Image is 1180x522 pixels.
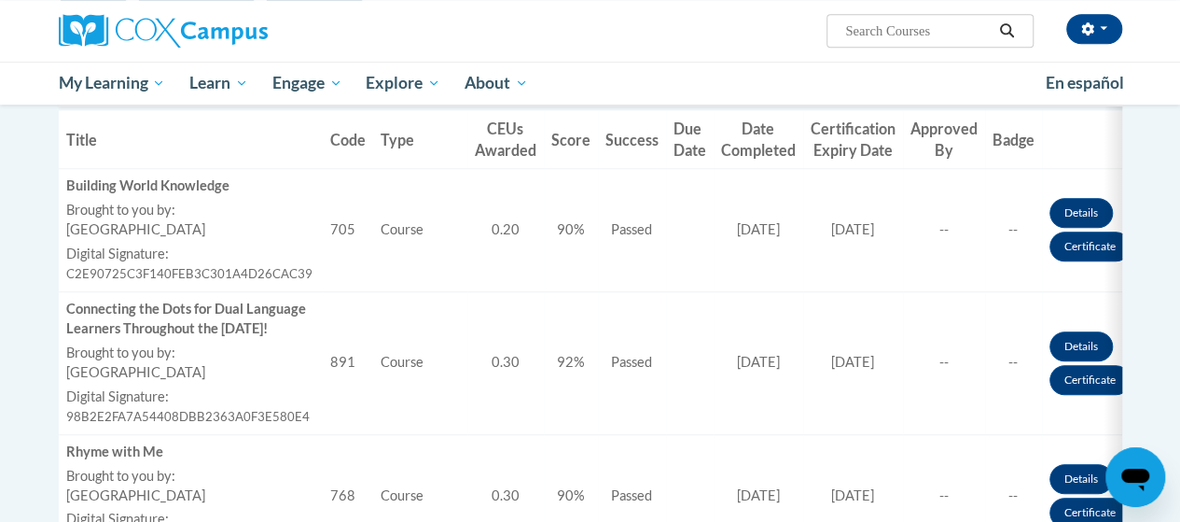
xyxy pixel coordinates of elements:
th: Title [59,110,323,169]
div: Main menu [45,62,1136,105]
th: Due Date [666,110,714,169]
span: My Learning [58,72,165,94]
button: Account Settings [1066,14,1122,44]
a: Learn [177,62,260,105]
span: Engage [272,72,342,94]
div: 0.30 [475,353,536,373]
label: Brought to you by: [66,201,315,220]
input: Search Courses [843,20,993,42]
span: [DATE] [737,354,780,370]
span: 92% [557,354,585,370]
a: Details button [1049,332,1113,361]
span: [GEOGRAPHIC_DATA] [66,487,205,503]
a: Details button [1049,464,1113,494]
span: 98B2E2FA7A54408DBB2363A0F3E580E4 [66,409,310,424]
th: Badge [985,110,1042,169]
th: CEUs Awarded [467,110,544,169]
td: -- [985,169,1042,292]
a: Explore [354,62,452,105]
div: 0.30 [475,487,536,506]
span: About [465,72,528,94]
span: [DATE] [737,221,780,237]
th: Code [323,110,373,169]
td: Passed [598,169,666,292]
td: Course [373,291,467,434]
div: Connecting the Dots for Dual Language Learners Throughout the [DATE]! [66,300,315,339]
span: [GEOGRAPHIC_DATA] [66,364,205,380]
label: Brought to you by: [66,467,315,487]
a: My Learning [47,62,178,105]
label: Brought to you by: [66,344,315,363]
span: C2E90725C3F140FEB3C301A4D26CAC39 [66,266,312,281]
th: Success [598,110,666,169]
a: Certificate [1049,232,1131,261]
a: About [452,62,540,105]
span: [DATE] [831,487,874,503]
a: Engage [260,62,354,105]
a: En español [1034,63,1136,103]
a: Certificate [1049,365,1131,395]
th: Date Completed [714,110,803,169]
a: Cox Campus [59,14,395,48]
td: -- [903,291,985,434]
span: Learn [189,72,248,94]
div: Rhyme with Me [66,443,315,462]
td: Actions [1042,169,1144,292]
th: Type [373,110,467,169]
td: 891 [323,291,373,434]
td: Actions [1042,291,1144,434]
th: Approved By [903,110,985,169]
div: Building World Knowledge [66,176,315,196]
button: Search [993,20,1020,42]
td: -- [985,291,1042,434]
th: Actions [1042,110,1144,169]
label: Digital Signature: [66,245,315,264]
label: Digital Signature: [66,388,315,407]
img: Cox Campus [59,14,268,48]
span: 90% [557,487,585,503]
th: Certification Expiry Date [803,110,903,169]
span: [GEOGRAPHIC_DATA] [66,221,205,237]
div: 0.20 [475,220,536,240]
td: 705 [323,169,373,292]
td: Passed [598,291,666,434]
span: [DATE] [831,354,874,370]
td: Course [373,169,467,292]
span: En español [1046,73,1124,92]
td: -- [903,169,985,292]
span: 90% [557,221,585,237]
span: Explore [366,72,440,94]
a: Details button [1049,198,1113,228]
th: Score [544,110,598,169]
iframe: Button to launch messaging window [1105,447,1165,507]
span: [DATE] [831,221,874,237]
span: [DATE] [737,487,780,503]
